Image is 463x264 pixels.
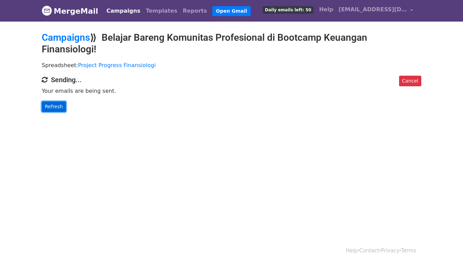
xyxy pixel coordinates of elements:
[42,101,66,112] a: Refresh
[381,248,399,254] a: Privacy
[42,32,90,43] a: Campaigns
[339,5,407,14] span: [EMAIL_ADDRESS][DOMAIN_NAME]
[399,76,421,86] a: Cancel
[42,76,421,84] h4: Sending...
[104,4,143,18] a: Campaigns
[346,248,358,254] a: Help
[263,6,314,14] span: Daily emails left: 50
[316,3,336,16] a: Help
[429,231,463,264] iframe: Chat Widget
[260,3,316,16] a: Daily emails left: 50
[359,248,379,254] a: Contact
[336,3,416,19] a: [EMAIL_ADDRESS][DOMAIN_NAME]
[42,32,421,55] h2: ⟫ Belajar Bareng Komunitas Profesional di Bootcamp Keuangan Finansiologi!
[401,248,416,254] a: Terms
[78,62,156,68] a: Project Progress Finansiologi
[42,87,421,95] p: Your emails are being sent.
[212,6,250,16] a: Open Gmail
[42,5,52,16] img: MergeMail logo
[42,62,421,69] p: Spreadsheet:
[42,4,98,18] a: MergeMail
[180,4,210,18] a: Reports
[143,4,180,18] a: Templates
